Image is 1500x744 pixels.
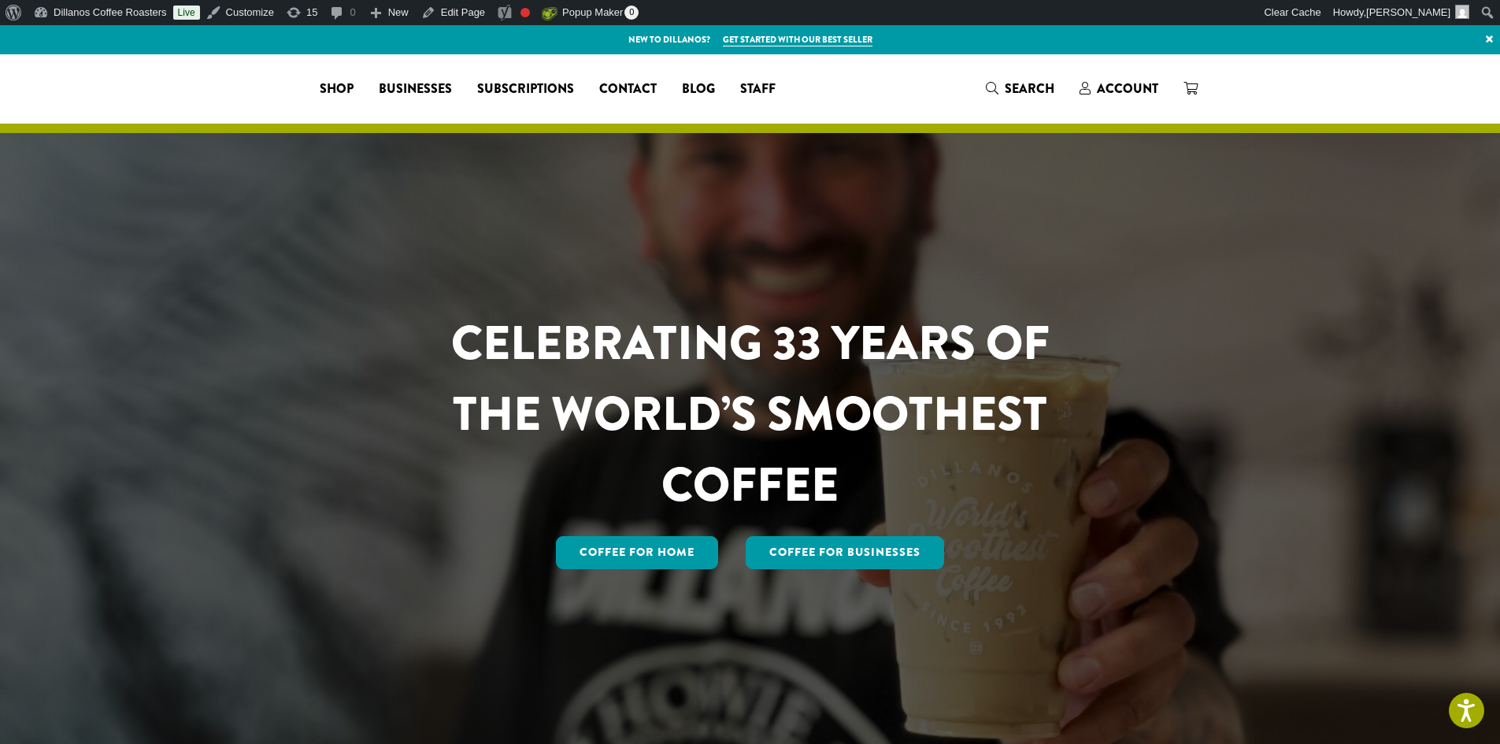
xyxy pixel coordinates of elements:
a: Search [973,76,1067,102]
span: Staff [740,80,776,99]
span: [PERSON_NAME] [1366,6,1450,18]
a: Staff [728,76,788,102]
h1: CELEBRATING 33 YEARS OF THE WORLD’S SMOOTHEST COFFEE [405,308,1096,520]
div: Focus keyphrase not set [520,8,530,17]
span: Blog [682,80,715,99]
span: Search [1005,80,1054,98]
a: × [1479,25,1500,54]
a: Shop [307,76,366,102]
span: Contact [599,80,657,99]
span: Account [1097,80,1158,98]
span: 0 [624,6,639,20]
a: Coffee For Businesses [746,536,944,569]
a: Coffee for Home [556,536,718,569]
a: Live [173,6,200,20]
span: Businesses [379,80,452,99]
a: Get started with our best seller [723,33,872,46]
span: Shop [320,80,354,99]
span: Subscriptions [477,80,574,99]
